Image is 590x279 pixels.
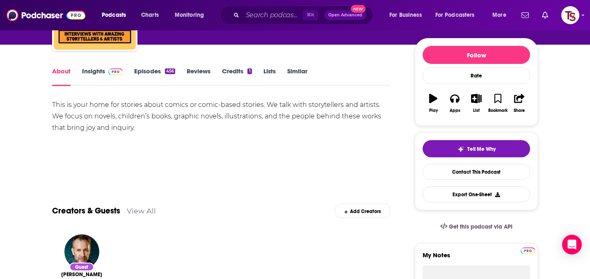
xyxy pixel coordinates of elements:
img: Podchaser - Follow, Share and Rate Podcasts [7,7,85,23]
span: Logged in as TvSMediaGroup [561,6,579,24]
div: 1 [247,68,252,74]
button: Share [509,88,530,118]
button: open menu [384,9,432,22]
div: 456 [165,68,175,74]
span: Tell Me Why [467,146,496,152]
span: ⌘ K [303,10,318,20]
span: For Podcasters [435,9,475,21]
div: Share [514,108,525,113]
a: About [52,67,71,86]
button: tell me why sparkleTell Me Why [423,140,530,157]
a: Creators & Guests [52,206,120,216]
span: More [492,9,506,21]
span: Open Advanced [328,13,362,17]
button: open menu [169,9,215,22]
img: Podchaser Pro [521,247,535,254]
div: Add Creators [334,204,391,218]
button: Open AdvancedNew [325,10,366,20]
div: This is your home for stories about comics or comic-based stories. We talk with storytellers and ... [52,99,391,134]
a: Show notifications dropdown [539,8,551,22]
a: Reviews [187,67,210,86]
button: Bookmark [487,88,508,118]
a: View All [127,206,156,215]
a: Contact This Podcast [423,164,530,180]
span: New [351,5,366,13]
div: Apps [450,108,460,113]
img: Podchaser Pro [108,68,123,75]
button: Export One-Sheet [423,186,530,202]
a: InsightsPodchaser Pro [82,67,123,86]
button: open menu [430,9,487,22]
a: Lists [263,67,276,86]
img: Matthew Wolf [64,234,99,269]
input: Search podcasts, credits, & more... [242,9,303,22]
span: Podcasts [102,9,126,21]
span: Monitoring [175,9,204,21]
span: Charts [141,9,159,21]
a: Pro website [521,246,535,254]
a: Show notifications dropdown [518,8,532,22]
a: Get this podcast via API [434,217,519,237]
img: tell me why sparkle [457,146,464,152]
div: Bookmark [488,108,508,113]
button: Show profile menu [561,6,579,24]
button: List [466,88,487,118]
div: Guest [69,263,94,271]
div: Search podcasts, credits, & more... [228,6,381,25]
div: List [473,108,480,113]
a: Similar [287,67,307,86]
button: Apps [444,88,465,118]
img: User Profile [561,6,579,24]
div: Rate [423,67,530,84]
button: Play [423,88,444,118]
div: Play [429,108,438,113]
a: Charts [136,9,164,22]
button: Follow [423,46,530,64]
div: Open Intercom Messenger [562,235,582,254]
span: Get this podcast via API [449,223,512,230]
button: open menu [96,9,137,22]
a: Episodes456 [134,67,175,86]
span: [PERSON_NAME] [61,271,102,278]
span: For Business [389,9,422,21]
a: Credits1 [222,67,252,86]
button: open menu [487,9,517,22]
a: Matthew Wolf [61,271,102,278]
label: My Notes [423,251,530,265]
